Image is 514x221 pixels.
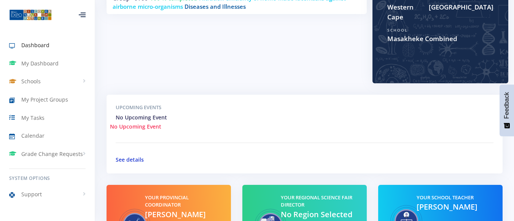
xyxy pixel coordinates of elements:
[21,114,45,122] span: My Tasks
[503,92,510,119] span: Feedback
[145,209,206,219] span: [PERSON_NAME]
[417,202,477,212] span: [PERSON_NAME]
[116,156,144,163] a: See details
[387,2,417,22] span: Western Cape
[500,84,514,136] button: Feedback - Show survey
[387,27,407,33] span: School
[21,41,49,49] span: Dashboard
[9,9,52,21] img: ...
[429,2,493,12] span: [GEOGRAPHIC_DATA]
[116,114,167,121] span: No Upcoming Event
[116,104,493,111] h5: Upcoming Events
[21,95,68,103] span: My Project Groups
[185,3,246,10] span: Diseases and Illnesses
[281,194,358,209] h5: Your Regional Science Fair Director
[145,194,222,209] h5: Your Provincial Coordinator
[387,34,493,44] span: Masakheke Combined
[21,190,42,198] span: Support
[9,175,86,182] h6: System Options
[21,77,41,85] span: Schools
[21,59,59,67] span: My Dashboard
[281,209,352,219] span: No Region Selected
[21,132,45,140] span: Calendar
[21,150,83,158] span: Grade Change Requests
[417,194,493,202] h5: Your School Teacher
[110,122,161,130] span: No Upcoming Event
